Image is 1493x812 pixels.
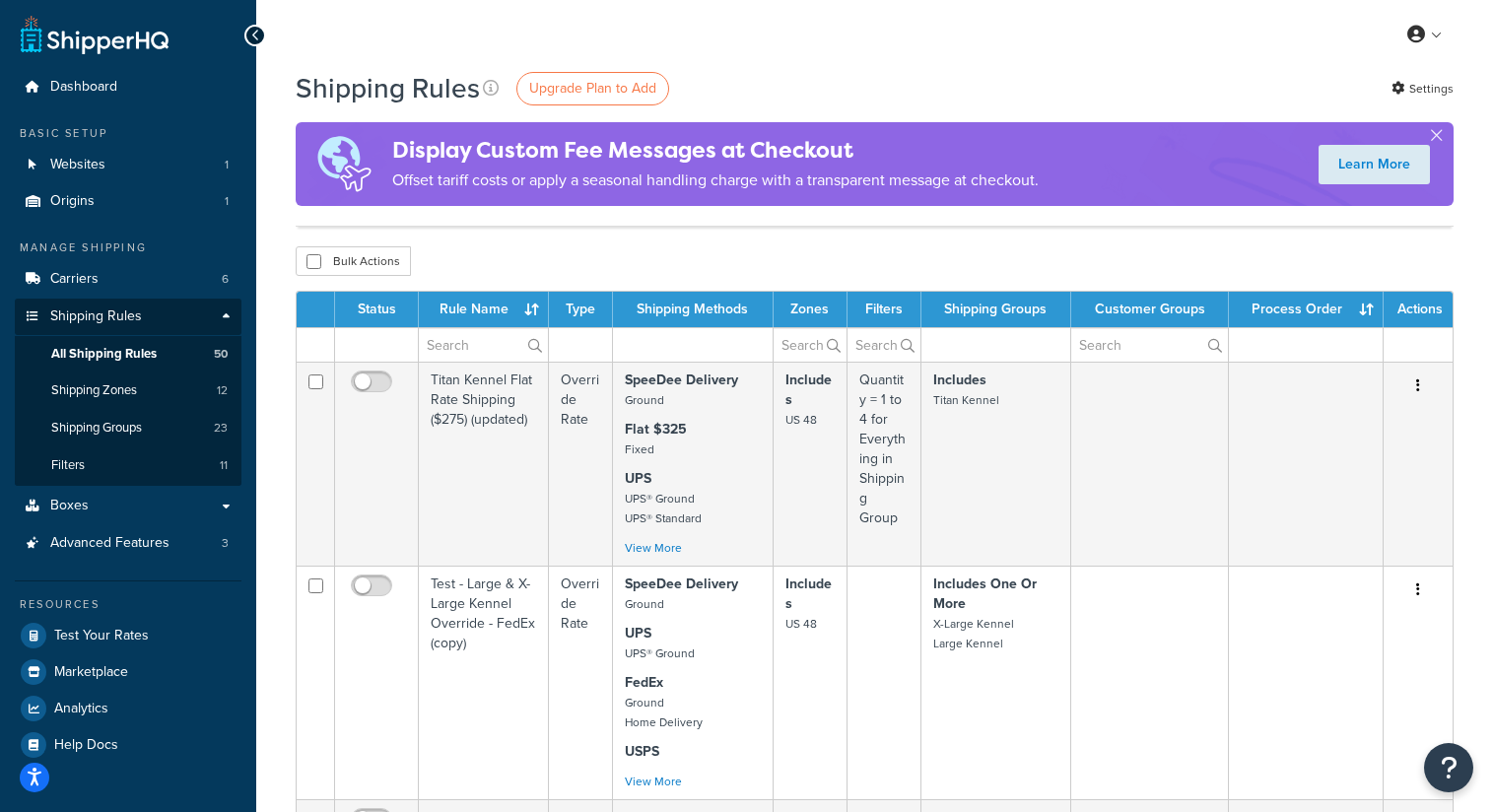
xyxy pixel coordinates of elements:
small: X-Large Kennel Large Kennel [933,615,1014,652]
input: Search [419,328,548,362]
span: Boxes [50,498,89,514]
small: US 48 [785,615,817,633]
th: Shipping Groups [921,292,1072,327]
span: Shipping Rules [50,308,142,325]
th: Process Order : activate to sort column ascending [1229,292,1384,327]
a: Advanced Features 3 [15,525,241,562]
strong: Includes [785,574,832,614]
span: Test Your Rates [54,628,149,644]
span: Help Docs [54,737,118,754]
span: 50 [214,346,228,363]
span: 11 [220,457,228,474]
span: Carriers [50,271,99,288]
small: Ground [625,391,664,409]
a: Test Your Rates [15,618,241,653]
span: 6 [222,271,229,288]
small: Ground Home Delivery [625,694,703,731]
a: Carriers 6 [15,261,241,298]
span: Shipping Groups [51,420,142,437]
strong: SpeeDee Delivery [625,574,738,594]
strong: UPS [625,623,651,643]
td: Titan Kennel Flat Rate Shipping ($275) (updated) [419,362,549,566]
span: Origins [50,193,95,210]
img: duties-banner-06bc72dcb5fe05cb3f9472aba00be2ae8eb53ab6f0d8bb03d382ba314ac3c341.png [296,122,392,206]
h1: Shipping Rules [296,69,480,107]
strong: Includes [933,370,986,390]
li: Shipping Groups [15,410,241,446]
strong: Flat $325 [625,419,687,440]
span: 1 [225,157,229,173]
small: UPS® Ground [625,644,695,662]
a: Shipping Zones 12 [15,372,241,409]
strong: UPS [625,468,651,489]
button: Open Resource Center [1424,743,1473,792]
span: Marketplace [54,664,128,681]
input: Search [1071,328,1228,362]
td: Override Rate [549,362,613,566]
small: Fixed [625,440,654,458]
td: Override Rate [549,566,613,799]
a: Origins 1 [15,183,241,220]
span: Dashboard [50,79,117,96]
a: All Shipping Rules 50 [15,336,241,372]
th: Filters [848,292,921,327]
a: Marketplace [15,654,241,690]
a: ShipperHQ Home [21,15,169,54]
span: 1 [225,193,229,210]
span: Upgrade Plan to Add [529,78,656,99]
th: Type [549,292,613,327]
strong: Includes One Or More [933,574,1037,614]
strong: FedEx [625,672,663,693]
a: Help Docs [15,727,241,763]
small: Ground [625,595,664,613]
a: Dashboard [15,69,241,105]
a: Settings [1391,75,1454,102]
strong: SpeeDee Delivery [625,370,738,390]
a: Upgrade Plan to Add [516,72,669,105]
a: View More [625,539,682,557]
span: Analytics [54,701,108,717]
span: All Shipping Rules [51,346,157,363]
th: Shipping Methods [613,292,774,327]
span: 23 [214,420,228,437]
h4: Display Custom Fee Messages at Checkout [392,134,1039,167]
span: Websites [50,157,105,173]
small: US 48 [785,411,817,429]
th: Rule Name : activate to sort column ascending [419,292,549,327]
input: Search [848,328,920,362]
li: Websites [15,147,241,183]
strong: Includes [785,370,832,410]
span: Shipping Zones [51,382,137,399]
span: 12 [217,382,228,399]
a: Websites 1 [15,147,241,183]
th: Status [335,292,419,327]
td: Test - Large & X-Large Kennel Override - FedEx (copy) [419,566,549,799]
li: Shipping Rules [15,299,241,486]
div: Manage Shipping [15,239,241,256]
a: Boxes [15,488,241,524]
strong: USPS [625,741,659,762]
li: Filters [15,447,241,484]
div: Basic Setup [15,125,241,142]
li: Advanced Features [15,525,241,562]
td: Quantity = 1 to 4 for Everything in Shipping Group [848,362,921,566]
input: Search [774,328,847,362]
th: Actions [1384,292,1453,327]
button: Bulk Actions [296,246,411,276]
span: 3 [222,535,229,552]
p: Offset tariff costs or apply a seasonal handling charge with a transparent message at checkout. [392,167,1039,194]
a: Learn More [1319,145,1430,184]
small: UPS® Ground UPS® Standard [625,490,702,527]
th: Zones [774,292,848,327]
li: Shipping Zones [15,372,241,409]
span: Advanced Features [50,535,170,552]
li: All Shipping Rules [15,336,241,372]
a: View More [625,773,682,790]
a: Analytics [15,691,241,726]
